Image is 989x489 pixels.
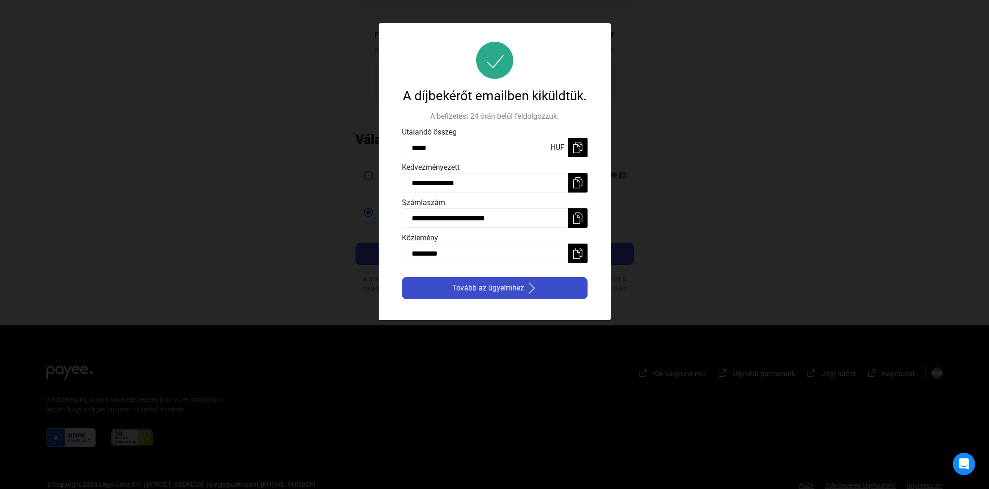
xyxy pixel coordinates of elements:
[402,233,438,242] span: Közlemény
[402,128,457,136] span: Utalandó összeg
[402,111,588,122] div: A befizetést 24 órán belül feldolgozzuk.
[402,277,588,299] button: Tovább az ügyeimhezarrow-right-white
[526,283,537,294] img: arrow-right-white
[476,42,513,79] img: success-icon
[402,198,445,207] span: Számlaszám
[402,163,459,172] span: Kedvezményezett
[572,177,583,188] img: copy-white.svg
[452,283,524,294] span: Tovább az ügyeimhez
[402,88,588,104] div: A díjbekérőt emailben kiküldtük.
[572,212,583,224] img: copy-white.svg
[572,248,583,259] img: copy-white.svg
[953,453,975,475] div: Open Intercom Messenger
[572,142,583,153] img: copy-white.svg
